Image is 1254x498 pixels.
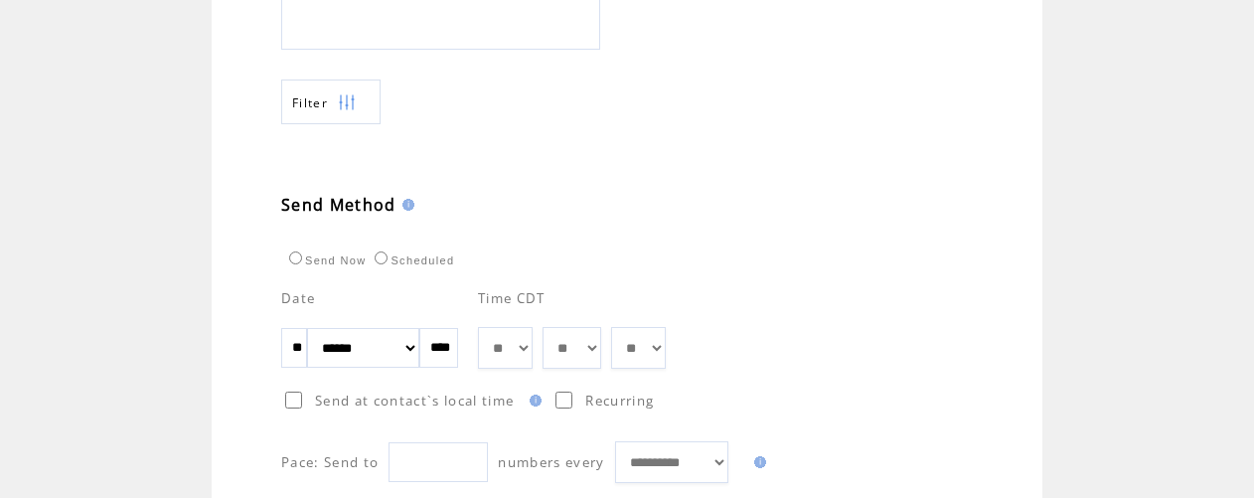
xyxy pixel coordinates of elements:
[524,395,542,407] img: help.gif
[370,254,454,266] label: Scheduled
[315,392,514,410] span: Send at contact`s local time
[281,289,315,307] span: Date
[498,453,604,471] span: numbers every
[748,456,766,468] img: help.gif
[396,199,414,211] img: help.gif
[284,254,366,266] label: Send Now
[375,251,388,264] input: Scheduled
[281,80,381,124] a: Filter
[338,81,356,125] img: filters.png
[281,453,379,471] span: Pace: Send to
[478,289,546,307] span: Time CDT
[585,392,654,410] span: Recurring
[292,94,328,111] span: Show filters
[281,194,396,216] span: Send Method
[289,251,302,264] input: Send Now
